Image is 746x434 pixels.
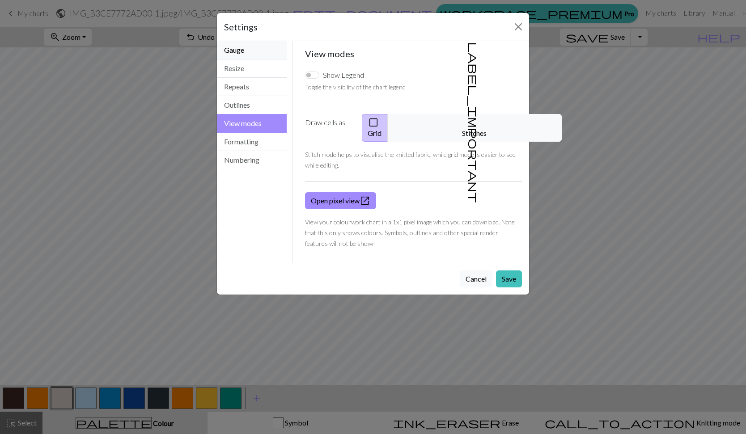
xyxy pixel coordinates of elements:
button: Gauge [217,41,287,59]
a: Open pixel view [305,192,376,209]
label: Show Legend [323,70,364,80]
h5: View modes [305,48,522,59]
span: label_important [467,42,480,203]
span: check_box_outline_blank [368,116,379,129]
button: Save [496,270,522,287]
button: Stitches [387,114,562,142]
button: View modes [217,114,287,133]
button: Cancel [460,270,492,287]
button: Formatting [217,133,287,151]
button: Repeats [217,78,287,96]
small: Toggle the visibility of the chart legend [305,83,406,91]
button: Grid [362,114,388,142]
span: open_in_new [360,194,370,207]
small: View your colourwork chart in a 1x1 pixel image which you can download. Note that this only shows... [305,218,515,247]
button: Resize [217,59,287,78]
button: Outlines [217,96,287,114]
label: Draw cells as [300,114,356,142]
button: Numbering [217,151,287,169]
h5: Settings [224,20,258,34]
button: Close [511,20,526,34]
small: Stitch mode helps to visualise the knitted fabric, while grid mode is easier to see while editing. [305,151,516,169]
